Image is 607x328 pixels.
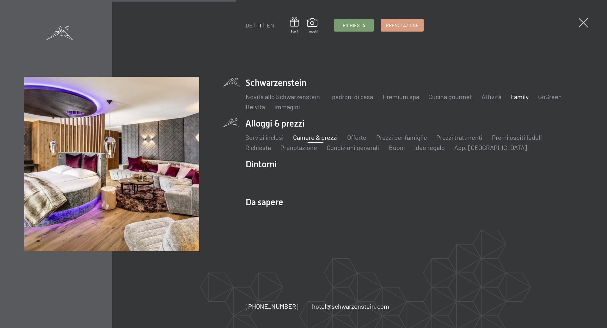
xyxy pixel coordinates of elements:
[267,22,274,29] a: EN
[383,93,419,100] a: Premium spa
[245,103,265,110] a: Belvita
[538,93,562,100] a: GoGreen
[24,77,199,251] img: Hotel per famiglie in Alto Adige
[290,29,299,33] span: Buoni
[511,93,529,100] a: Family
[280,144,317,151] a: Prenotazione
[492,134,542,141] a: Premi ospiti fedeli
[414,144,445,151] a: Idee regalo
[306,18,318,33] a: Immagini
[290,17,299,33] a: Buoni
[334,19,373,31] a: Richiesta
[347,134,366,141] a: Offerte
[245,93,320,100] a: Novità allo Schwarzenstein
[454,144,527,151] a: App. [GEOGRAPHIC_DATA]
[245,302,298,311] a: [PHONE_NUMBER]
[381,19,423,31] a: Prenotazione
[245,144,271,151] a: Richiesta
[274,103,300,110] a: Immagini
[306,29,318,33] span: Immagini
[428,93,472,100] a: Cucina gourmet
[312,302,389,311] a: hotel@schwarzenstein.com
[343,22,365,29] span: Richiesta
[327,144,379,151] a: Condizioni generali
[436,134,482,141] a: Prezzi trattmenti
[376,134,427,141] a: Prezzi per famiglie
[481,93,501,100] a: Attività
[245,22,252,29] a: DE
[257,22,262,29] a: IT
[293,134,338,141] a: Camere & prezzi
[245,134,284,141] a: Servizi inclusi
[386,22,418,29] span: Prenotazione
[245,302,298,310] span: [PHONE_NUMBER]
[329,93,373,100] a: I padroni di casa
[389,144,405,151] a: Buoni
